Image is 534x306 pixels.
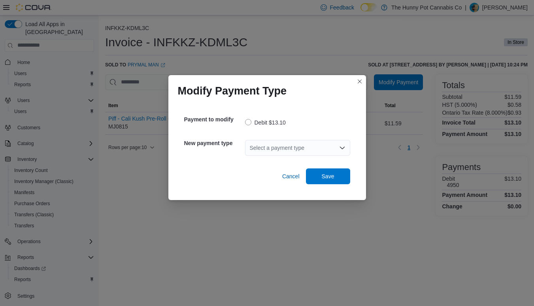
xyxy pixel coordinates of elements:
[245,118,286,127] label: Debit $13.10
[322,172,334,180] span: Save
[184,135,243,151] h5: New payment type
[250,143,251,153] input: Accessible screen reader label
[178,85,287,97] h1: Modify Payment Type
[282,172,300,180] span: Cancel
[339,145,345,151] button: Open list of options
[355,77,364,86] button: Closes this modal window
[306,168,350,184] button: Save
[279,168,303,184] button: Cancel
[184,111,243,127] h5: Payment to modify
